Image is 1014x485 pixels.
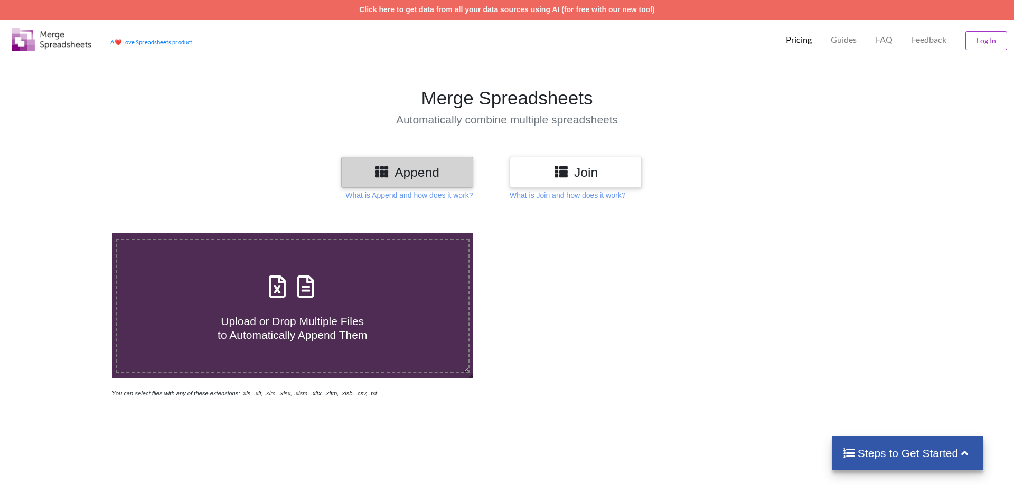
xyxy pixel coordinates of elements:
span: heart [115,39,122,45]
i: You can select files with any of these extensions: .xls, .xlt, .xlm, .xlsx, .xlsm, .xltx, .xltm, ... [112,390,377,396]
h3: Append [349,165,465,180]
h3: Join [518,165,634,180]
p: What is Append and how does it work? [345,190,473,201]
p: FAQ [876,34,893,45]
a: AheartLove Spreadsheets product [110,39,192,45]
p: Guides [831,34,857,45]
span: Upload or Drop Multiple Files to Automatically Append Them [218,315,367,340]
span: Feedback [912,35,946,44]
button: Log In [965,31,1007,50]
p: What is Join and how does it work? [510,190,625,201]
p: Pricing [786,34,812,45]
img: Logo.png [12,28,91,51]
a: Click here to get data from all your data sources using AI (for free with our new tool) [359,5,655,14]
h4: Steps to Get Started [843,446,973,460]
